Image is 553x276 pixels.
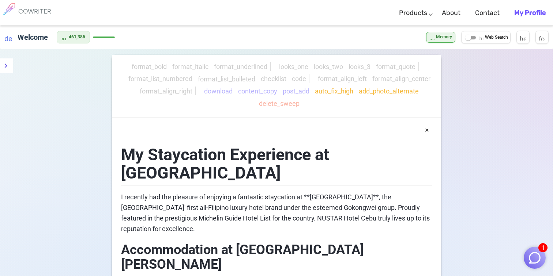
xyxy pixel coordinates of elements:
[259,100,300,107] span: delete_sweep
[372,75,430,83] span: format_align_center
[425,125,429,135] button: ×
[349,63,370,70] span: looks_3
[376,63,415,70] span: format_quote
[238,87,277,95] span: content_copy
[399,2,427,24] a: Products
[81,43,123,48] div: Keywords by Traffic
[69,34,85,41] span: 461,385
[279,63,308,70] span: looks_one
[121,193,431,232] span: I recently had the pleasure of enjoying a fantastic staycation at **[GEOGRAPHIC_DATA]**, the [GEO...
[12,19,18,25] img: website_grey.svg
[20,12,36,18] div: v 4.0.25
[19,19,80,25] div: Domain: [DOMAIN_NAME]
[436,34,452,41] span: Memory
[204,87,233,95] span: download
[12,12,18,18] img: logo_orange.svg
[198,75,255,83] span: format_list_bulleted
[485,34,508,41] span: Web Search
[121,242,364,272] span: Accommodation at [GEOGRAPHIC_DATA][PERSON_NAME]
[359,87,419,95] span: add_photo_alternate
[15,30,51,45] h6: Click to edit title
[520,34,526,41] span: help_outline
[20,42,26,48] img: tab_domain_overview_orange.svg
[514,9,546,17] b: My Profile
[318,75,367,83] span: format_align_left
[528,251,542,265] img: Close chat
[314,63,343,70] span: looks_two
[535,31,549,44] button: Manage Documents
[538,243,548,252] span: 1
[514,2,546,24] a: My Profile
[4,34,12,41] span: description
[261,75,286,83] span: checklist
[73,42,79,48] img: tab_keywords_by_traffic_grey.svg
[214,63,267,70] span: format_underlined
[172,63,208,70] span: format_italic
[140,87,192,95] span: format_align_right
[429,35,434,40] span: psychology
[442,2,460,24] a: About
[315,87,353,95] span: auto_fix_high
[283,87,309,95] span: post_add
[28,43,65,48] div: Domain Overview
[539,34,545,41] span: folder
[128,75,192,83] span: format_list_numbered
[524,247,546,269] button: 1
[516,31,530,44] button: Help & Shortcuts
[475,2,500,24] a: Contact
[121,145,333,183] span: My Staycation Experience at [GEOGRAPHIC_DATA]
[18,8,51,15] h6: COWRITER
[61,34,67,40] span: auto_awesome
[478,35,484,40] span: language
[292,75,306,83] span: code
[132,63,167,70] span: format_bold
